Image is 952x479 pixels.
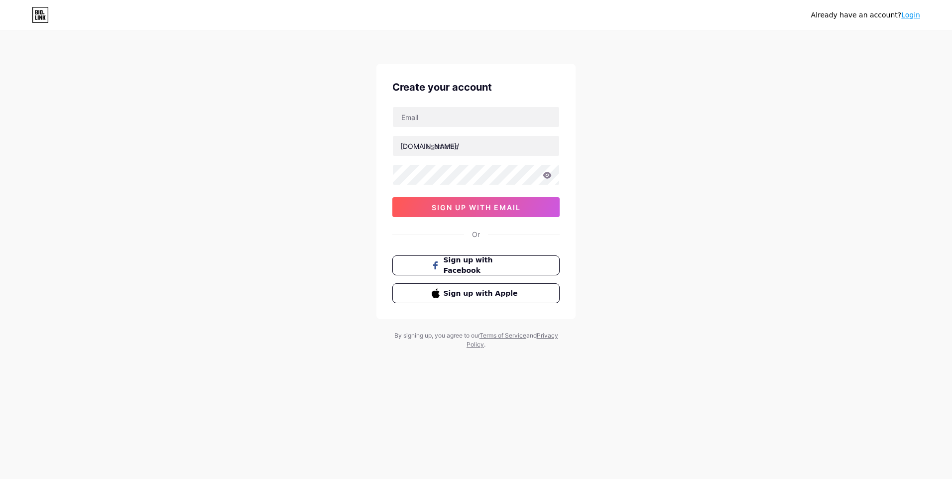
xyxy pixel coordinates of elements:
a: Login [901,11,920,19]
button: Sign up with Apple [392,283,560,303]
div: [DOMAIN_NAME]/ [400,141,459,151]
span: sign up with email [432,203,521,212]
span: Sign up with Apple [444,288,521,299]
span: Sign up with Facebook [444,255,521,276]
a: Terms of Service [479,332,526,339]
div: Or [472,229,480,239]
input: Email [393,107,559,127]
div: By signing up, you agree to our and . [391,331,561,349]
div: Create your account [392,80,560,95]
input: username [393,136,559,156]
button: sign up with email [392,197,560,217]
div: Already have an account? [811,10,920,20]
button: Sign up with Facebook [392,255,560,275]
